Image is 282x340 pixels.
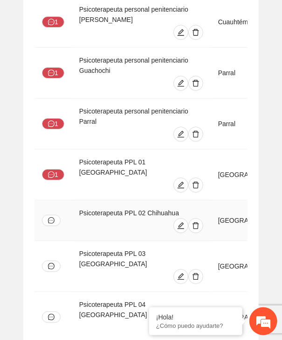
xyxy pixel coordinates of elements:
span: edit [174,273,188,280]
span: edit [174,181,188,189]
button: message [42,215,61,226]
span: message [48,314,55,320]
span: Estamos en línea. [54,114,129,209]
span: delete [189,273,203,280]
div: Psicoterapeuta PPL 02 Chihuahua [79,208,203,218]
span: message [48,217,55,224]
span: message [48,120,55,128]
span: message [48,19,55,26]
button: delete [188,25,203,40]
div: ¡Hola! [156,313,235,321]
button: delete [188,269,203,284]
span: edit [174,222,188,229]
span: delete [189,28,203,36]
div: Minimizar ventana de chat en vivo [153,5,175,27]
span: message [48,171,55,179]
div: Psicoterapeuta personal penitenciario [PERSON_NAME] [79,4,203,25]
span: edit [174,28,188,36]
button: message1 [42,16,64,28]
button: edit [173,269,188,284]
button: delete [188,76,203,91]
div: Psicoterapeuta personal penitenciario Guachochi [79,55,203,76]
button: edit [173,177,188,192]
button: message1 [42,169,64,180]
button: message [42,312,61,323]
p: ¿Cómo puedo ayudarte? [156,322,235,329]
span: delete [189,181,203,189]
textarea: Escriba su mensaje y pulse “Intro” [5,234,178,267]
div: Psicoterapeuta PPL 03 [GEOGRAPHIC_DATA] [79,248,203,269]
div: Psicoterapeuta PPL 04 [GEOGRAPHIC_DATA] [79,299,203,320]
button: delete [188,127,203,142]
span: delete [189,222,203,229]
button: delete [188,218,203,233]
div: Chatee con nosotros ahora [48,48,157,60]
button: edit [173,25,188,40]
button: message [42,261,61,272]
span: message [48,263,55,269]
button: edit [173,218,188,233]
button: message1 [42,118,64,129]
div: Psicoterapeuta PPL 01 [GEOGRAPHIC_DATA] [79,157,203,177]
span: edit [174,79,188,87]
button: delete [188,177,203,192]
button: message1 [42,67,64,78]
span: edit [174,130,188,138]
button: edit [173,76,188,91]
button: edit [173,127,188,142]
div: Psicoterapeuta personal penitenciario Parral [79,106,203,127]
span: delete [189,79,203,87]
span: delete [189,130,203,138]
span: message [48,70,55,77]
